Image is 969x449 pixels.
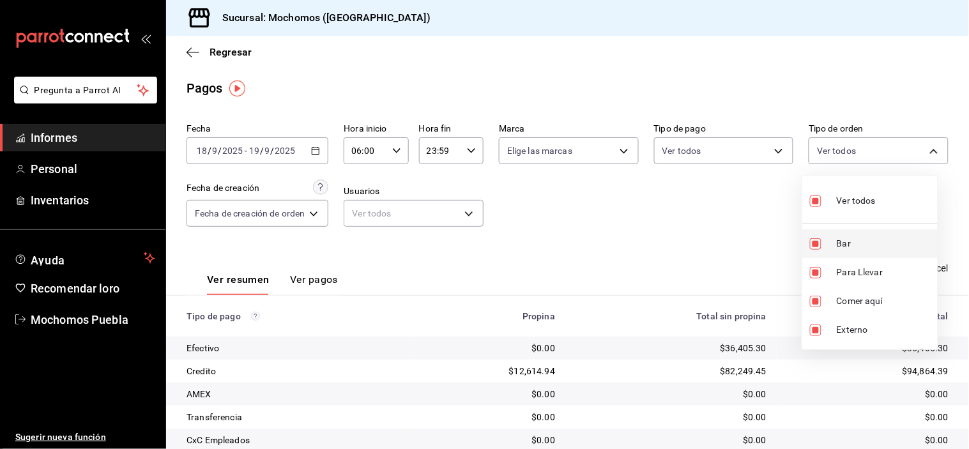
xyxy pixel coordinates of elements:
[837,296,883,306] font: Comer aquí
[837,195,876,206] font: Ver todos
[837,324,868,335] font: Externo
[837,267,883,277] font: Para Llevar
[229,80,245,96] img: Marcador de información sobre herramientas
[837,238,851,248] font: Bar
